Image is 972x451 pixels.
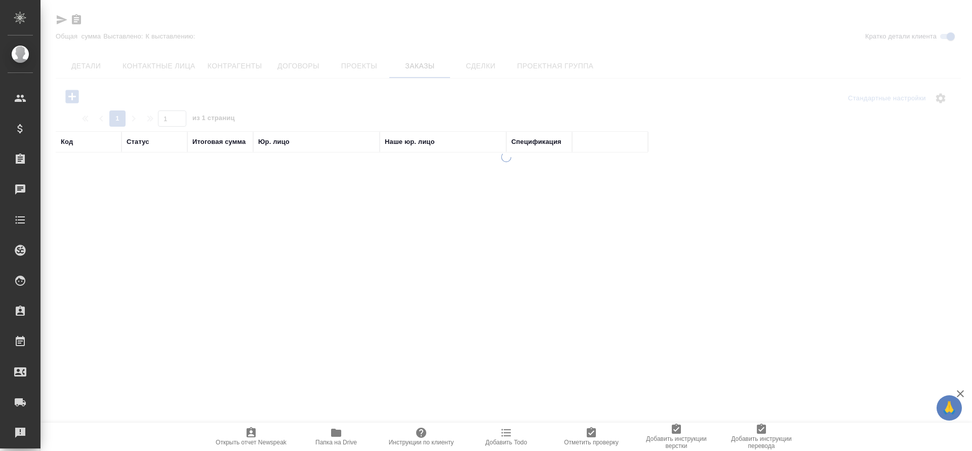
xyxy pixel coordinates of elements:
[389,439,454,446] span: Инструкции по клиенту
[634,423,719,451] button: Добавить инструкции верстки
[61,137,73,147] div: Код
[937,395,962,421] button: 🙏
[216,439,287,446] span: Открыть отчет Newspeak
[511,137,561,147] div: Спецификация
[127,137,149,147] div: Статус
[294,423,379,451] button: Папка на Drive
[192,137,246,147] div: Итоговая сумма
[385,137,435,147] div: Наше юр. лицо
[464,423,549,451] button: Добавить Todo
[209,423,294,451] button: Открыть отчет Newspeak
[549,423,634,451] button: Отметить проверку
[719,423,804,451] button: Добавить инструкции перевода
[725,435,798,449] span: Добавить инструкции перевода
[485,439,527,446] span: Добавить Todo
[258,137,290,147] div: Юр. лицо
[379,423,464,451] button: Инструкции по клиенту
[941,397,958,419] span: 🙏
[564,439,618,446] span: Отметить проверку
[640,435,713,449] span: Добавить инструкции верстки
[315,439,357,446] span: Папка на Drive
